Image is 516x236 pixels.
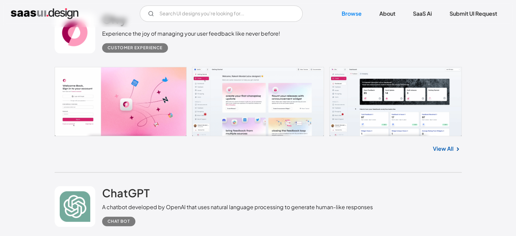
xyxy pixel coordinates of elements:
div: Experience the joy of managing your user feedback like never before! [102,30,280,38]
div: Customer Experience [108,44,163,52]
a: home [11,8,78,19]
h2: ChatGPT [102,186,150,200]
div: Chat Bot [108,217,130,225]
div: A chatbot developed by OpenAI that uses natural language processing to generate human-like responses [102,203,373,211]
a: SaaS Ai [405,6,440,21]
a: Browse [333,6,370,21]
input: Search UI designs you're looking for... [140,5,303,22]
a: View All [433,145,454,153]
a: Submit UI Request [441,6,505,21]
a: ChatGPT [102,186,150,203]
a: About [371,6,403,21]
form: Email Form [140,5,303,22]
